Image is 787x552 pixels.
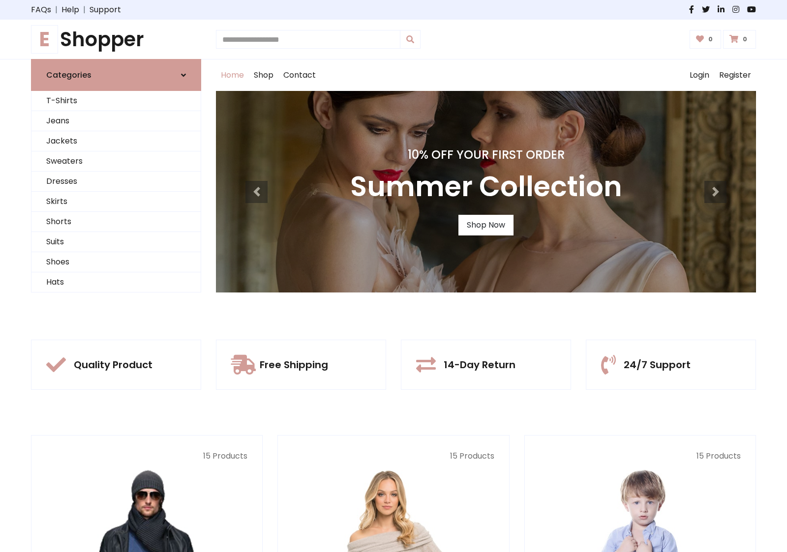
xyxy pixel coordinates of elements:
a: Dresses [31,172,201,192]
a: Support [90,4,121,16]
a: Register [714,59,756,91]
h1: Shopper [31,28,201,51]
a: Categories [31,59,201,91]
h5: 24/7 Support [624,359,691,371]
a: Help [61,4,79,16]
a: Suits [31,232,201,252]
h4: 10% Off Your First Order [350,148,622,162]
a: Shoes [31,252,201,272]
a: Jackets [31,131,201,151]
a: Home [216,59,249,91]
a: T-Shirts [31,91,201,111]
a: Jeans [31,111,201,131]
a: EShopper [31,28,201,51]
h6: Categories [46,70,91,80]
a: 0 [723,30,756,49]
span: 0 [740,35,750,44]
p: 15 Products [293,450,494,462]
a: Skirts [31,192,201,212]
h3: Summer Collection [350,170,622,203]
a: Shop Now [458,215,514,235]
h5: Quality Product [74,359,152,371]
a: Shorts [31,212,201,232]
p: 15 Products [46,450,247,462]
a: Shop [249,59,278,91]
h5: Free Shipping [260,359,328,371]
a: FAQs [31,4,51,16]
a: Hats [31,272,201,292]
a: Contact [278,59,321,91]
a: Login [685,59,714,91]
a: 0 [690,30,722,49]
p: 15 Products [540,450,741,462]
a: Sweaters [31,151,201,172]
span: | [51,4,61,16]
h5: 14-Day Return [444,359,515,371]
span: 0 [706,35,715,44]
span: E [31,25,58,54]
span: | [79,4,90,16]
